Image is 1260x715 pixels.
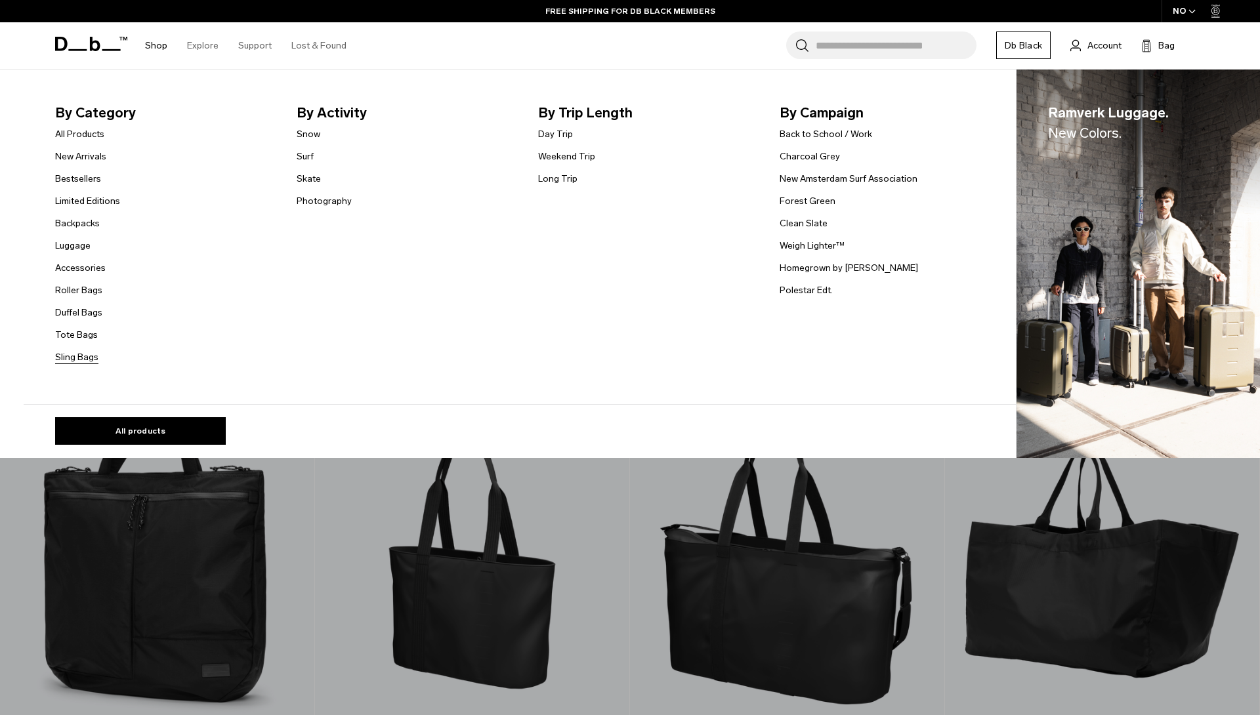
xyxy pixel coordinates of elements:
[135,22,356,69] nav: Main Navigation
[291,22,346,69] a: Lost & Found
[187,22,219,69] a: Explore
[55,127,104,141] a: All Products
[238,22,272,69] a: Support
[1048,102,1169,144] span: Ramverk Luggage.
[55,150,106,163] a: New Arrivals
[780,127,872,141] a: Back to School / Work
[1048,125,1122,141] span: New Colors.
[55,261,106,275] a: Accessories
[297,102,517,123] span: By Activity
[55,216,100,230] a: Backpacks
[297,194,352,208] a: Photography
[55,328,98,342] a: Tote Bags
[55,239,91,253] a: Luggage
[538,102,759,123] span: By Trip Length
[145,22,167,69] a: Shop
[545,5,715,17] a: FREE SHIPPING FOR DB BLACK MEMBERS
[1087,39,1122,52] span: Account
[1017,70,1260,459] a: Ramverk Luggage.New Colors. Db
[538,150,595,163] a: Weekend Trip
[780,261,918,275] a: Homegrown by [PERSON_NAME]
[780,239,845,253] a: Weigh Lighter™
[55,306,102,319] a: Duffel Bags
[1158,39,1175,52] span: Bag
[1141,37,1175,53] button: Bag
[780,102,1000,123] span: By Campaign
[780,216,828,230] a: Clean Slate
[55,102,276,123] span: By Category
[55,350,98,364] a: Sling Bags
[1017,70,1260,459] img: Db
[1070,37,1122,53] a: Account
[780,172,917,186] a: New Amsterdam Surf Association
[780,150,840,163] a: Charcoal Grey
[297,127,320,141] a: Snow
[55,172,101,186] a: Bestsellers
[55,417,226,445] a: All products
[780,194,835,208] a: Forest Green
[297,150,314,163] a: Surf
[996,31,1051,59] a: Db Black
[780,283,833,297] a: Polestar Edt.
[297,172,321,186] a: Skate
[55,194,120,208] a: Limited Editions
[55,283,102,297] a: Roller Bags
[538,172,577,186] a: Long Trip
[538,127,573,141] a: Day Trip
